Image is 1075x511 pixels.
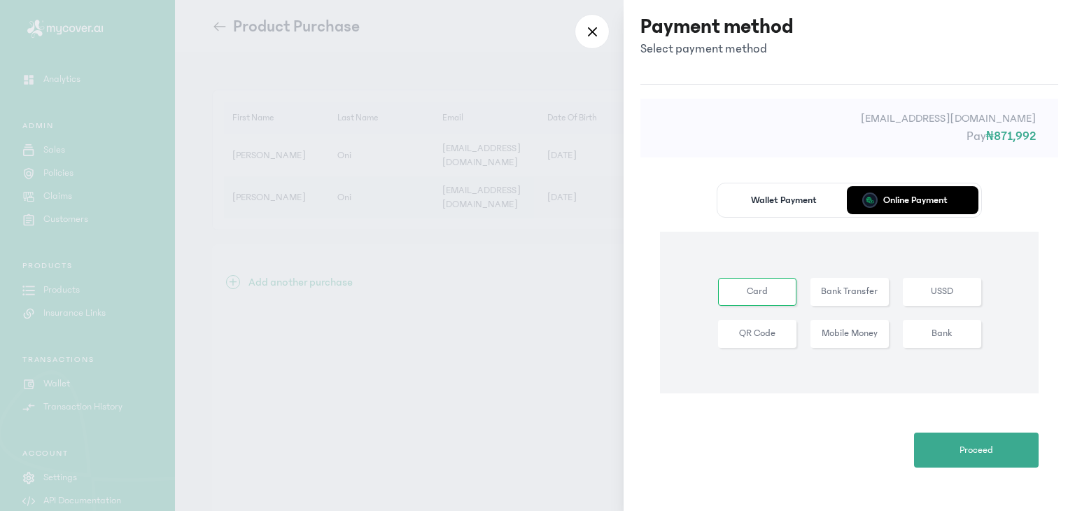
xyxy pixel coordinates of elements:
button: USSD [903,278,981,306]
button: Mobile Money [810,320,889,348]
p: [EMAIL_ADDRESS][DOMAIN_NAME] [663,110,1036,127]
button: Wallet Payment [720,186,847,214]
p: Wallet Payment [751,195,817,205]
p: Pay [663,127,1036,146]
button: Proceed [914,433,1039,468]
button: Bank Transfer [810,278,889,306]
p: Online Payment [883,195,948,205]
span: ₦871,992 [986,129,1036,143]
button: Bank [903,320,981,348]
button: Online Payment [852,186,979,214]
h3: Payment method [640,14,794,39]
button: QR Code [718,320,796,348]
span: Proceed [960,443,993,458]
p: Select payment method [640,39,794,59]
button: Card [718,278,796,306]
